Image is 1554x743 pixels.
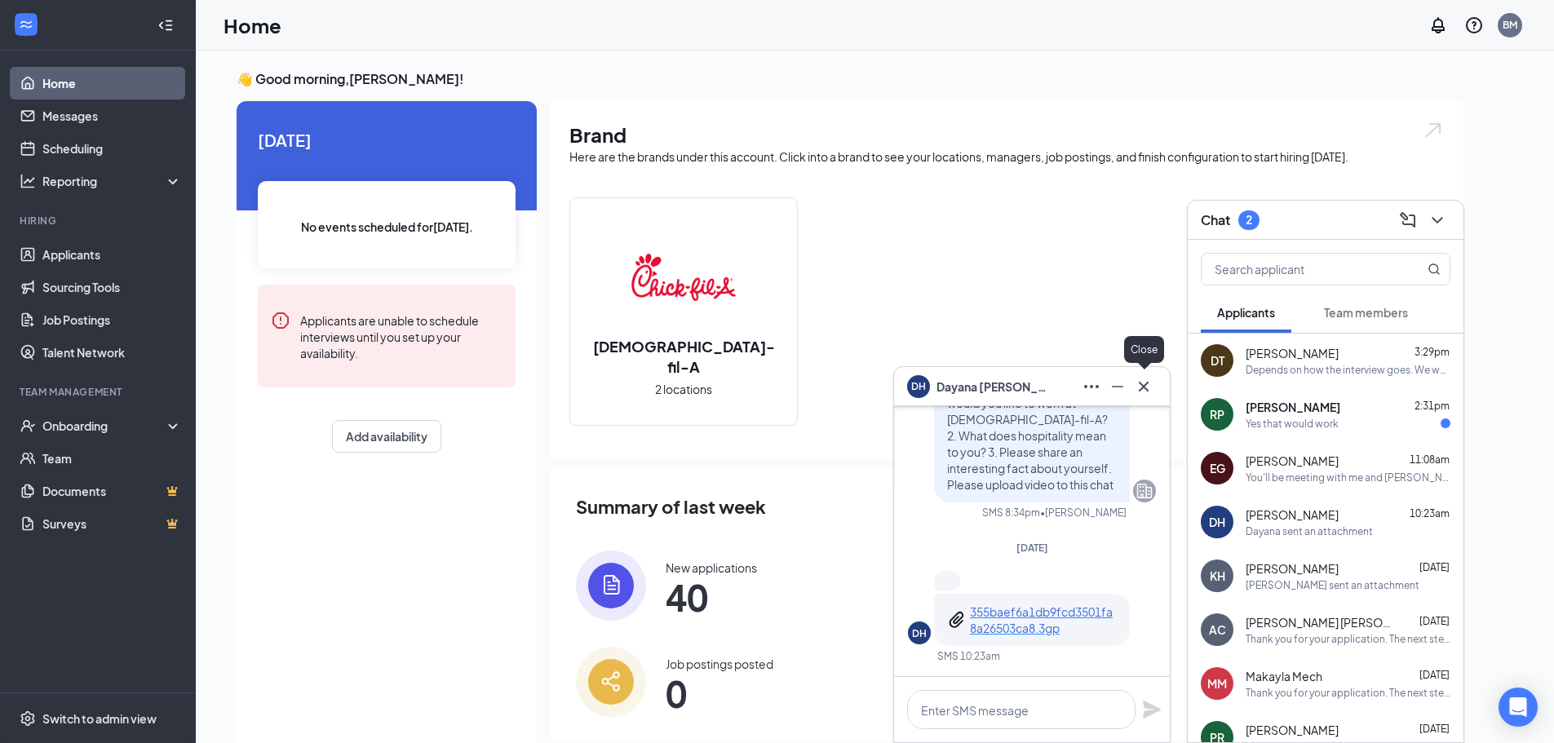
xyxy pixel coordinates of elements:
[576,551,646,621] img: icon
[42,271,182,303] a: Sourcing Tools
[1246,471,1450,484] div: You'll be meeting with me and [PERSON_NAME], the Director of Operations at our [GEOGRAPHIC_DATA] ...
[1135,481,1154,501] svg: Company
[666,679,773,708] span: 0
[1419,561,1450,573] span: [DATE]
[1246,363,1450,377] div: Depends on how the interview goes. We want to make sure if we bring you on to the team it’s in a ...
[300,311,503,361] div: Applicants are unable to schedule interviews until you set up your availability.
[982,506,1040,520] div: SMS 8:34pm
[1419,615,1450,627] span: [DATE]
[570,336,797,377] h2: [DEMOGRAPHIC_DATA]-fil-A
[1398,210,1418,230] svg: ComposeMessage
[666,656,773,672] div: Job postings posted
[1246,213,1252,227] div: 2
[1503,18,1517,32] div: BM
[1131,374,1157,400] button: Cross
[1246,632,1450,646] div: Thank you for your application. The next step in the application process is to record a 2 minute ...
[1217,305,1275,320] span: Applicants
[1410,507,1450,520] span: 10:23am
[1134,377,1153,396] svg: Cross
[1419,723,1450,735] span: [DATE]
[1428,15,1448,35] svg: Notifications
[42,173,183,189] div: Reporting
[655,380,712,398] span: 2 locations
[1324,305,1408,320] span: Team members
[1209,514,1225,530] div: DH
[666,582,757,612] span: 40
[1424,207,1450,233] button: ChevronDown
[1105,374,1131,400] button: Minimize
[42,303,182,336] a: Job Postings
[1207,675,1227,692] div: MM
[1464,15,1484,35] svg: QuestionInfo
[20,173,36,189] svg: Analysis
[1210,460,1225,476] div: EG
[1246,417,1339,431] div: Yes that would work
[1423,121,1444,139] img: open.6027fd2a22e1237b5b06.svg
[42,710,157,727] div: Switch to admin view
[970,604,1117,636] a: 355baef6a1db9fcd3501fa8a26503ca8.3gp
[1124,336,1164,363] div: Close
[42,507,182,540] a: SurveysCrown
[947,610,967,630] svg: Paperclip
[1210,406,1224,422] div: RP
[42,238,182,271] a: Applicants
[271,311,290,330] svg: Error
[224,11,281,39] h1: Home
[569,148,1444,165] div: Here are the brands under this account. Click into a brand to see your locations, managers, job p...
[42,418,168,434] div: Onboarding
[1246,578,1419,592] div: [PERSON_NAME] sent an attachment
[912,626,927,640] div: DH
[937,649,1000,663] div: SMS 10:23am
[936,378,1051,396] span: Dayana [PERSON_NAME]
[1246,506,1339,523] span: [PERSON_NAME]
[569,121,1444,148] h1: Brand
[1415,346,1450,358] span: 3:29pm
[1108,377,1127,396] svg: Minimize
[1142,700,1162,719] svg: Plane
[20,385,179,399] div: Team Management
[1082,377,1101,396] svg: Ellipses
[1246,686,1450,700] div: Thank you for your application. The next step in the application process is to record a 2 minute ...
[1246,668,1322,684] span: Makayla Mech
[1415,400,1450,412] span: 2:31pm
[1040,506,1127,520] span: • [PERSON_NAME]
[20,710,36,727] svg: Settings
[301,218,473,236] span: No events scheduled for [DATE] .
[42,67,182,100] a: Home
[20,418,36,434] svg: UserCheck
[1395,207,1421,233] button: ComposeMessage
[1428,263,1441,276] svg: MagnifyingGlass
[42,442,182,475] a: Team
[1016,542,1048,554] span: [DATE]
[20,214,179,228] div: Hiring
[1211,352,1224,369] div: DT
[1428,210,1447,230] svg: ChevronDown
[1078,374,1105,400] button: Ellipses
[237,70,1463,88] h3: 👋 Good morning, [PERSON_NAME] !
[576,647,646,717] img: icon
[42,336,182,369] a: Talent Network
[1410,453,1450,466] span: 11:08am
[1246,560,1339,577] span: [PERSON_NAME]
[42,475,182,507] a: DocumentsCrown
[332,420,441,453] button: Add availability
[1246,722,1339,738] span: [PERSON_NAME]
[1246,524,1373,538] div: Dayana sent an attachment
[1202,254,1395,285] input: Search applicant
[42,132,182,165] a: Scheduling
[1246,399,1340,415] span: [PERSON_NAME]
[1246,614,1392,630] span: [PERSON_NAME] [PERSON_NAME]
[1246,345,1339,361] span: [PERSON_NAME]
[631,225,736,329] img: Chick-fil-A
[1419,669,1450,681] span: [DATE]
[1246,453,1339,469] span: [PERSON_NAME]
[1499,688,1538,727] div: Open Intercom Messenger
[576,493,766,521] span: Summary of last week
[157,17,174,33] svg: Collapse
[666,559,757,576] div: New applications
[18,16,34,33] svg: WorkstreamLogo
[258,127,516,153] span: [DATE]
[42,100,182,132] a: Messages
